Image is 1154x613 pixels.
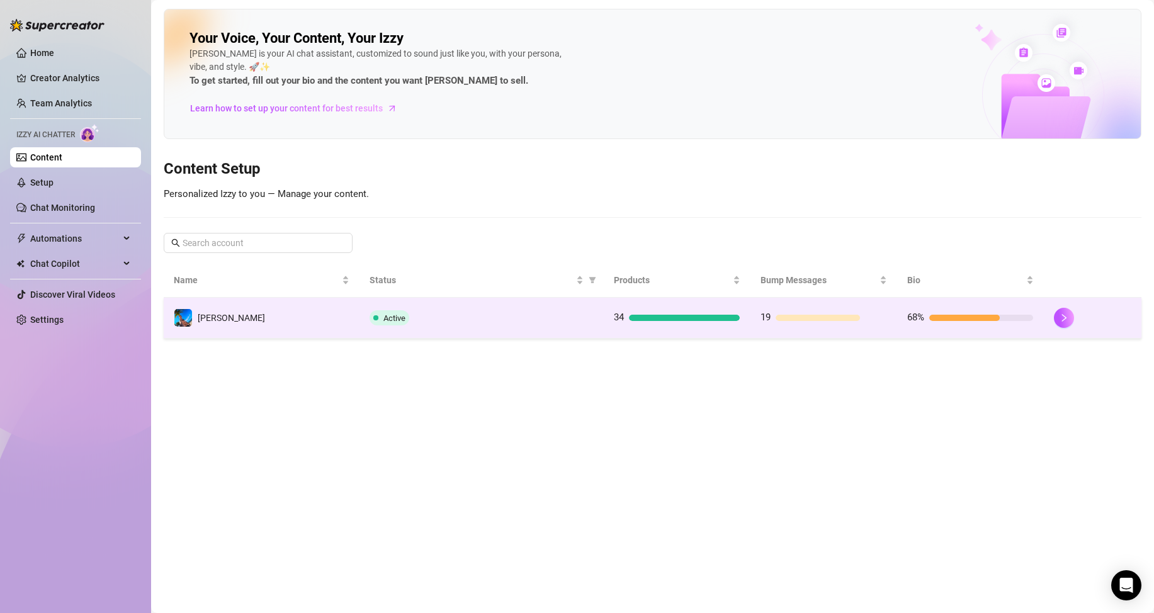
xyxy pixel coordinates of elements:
[80,124,99,142] img: AI Chatter
[30,290,115,300] a: Discover Viral Videos
[190,30,404,47] h2: Your Voice, Your Content, Your Izzy
[750,263,897,298] th: Bump Messages
[1054,308,1074,328] button: right
[30,68,131,88] a: Creator Analytics
[370,273,574,287] span: Status
[190,98,407,118] a: Learn how to set up your content for best results
[16,233,26,244] span: thunderbolt
[897,263,1044,298] th: Bio
[761,273,877,287] span: Bump Messages
[30,254,120,274] span: Chat Copilot
[761,312,771,323] span: 19
[614,273,730,287] span: Products
[30,98,92,108] a: Team Analytics
[383,313,405,323] span: Active
[30,48,54,58] a: Home
[30,177,54,188] a: Setup
[190,47,567,89] div: [PERSON_NAME] is your AI chat assistant, customized to sound just like you, with your persona, vi...
[30,152,62,162] a: Content
[30,203,95,213] a: Chat Monitoring
[10,19,105,31] img: logo-BBDzfeDw.svg
[1060,313,1068,322] span: right
[171,239,180,247] span: search
[164,263,359,298] th: Name
[589,276,596,284] span: filter
[946,10,1141,138] img: ai-chatter-content-library-cLFOSyPT.png
[190,101,383,115] span: Learn how to set up your content for best results
[174,273,339,287] span: Name
[586,271,599,290] span: filter
[614,312,624,323] span: 34
[164,188,369,200] span: Personalized Izzy to you — Manage your content.
[907,312,924,323] span: 68%
[30,315,64,325] a: Settings
[198,313,265,323] span: [PERSON_NAME]
[30,228,120,249] span: Automations
[1111,570,1141,600] div: Open Intercom Messenger
[190,75,528,86] strong: To get started, fill out your bio and the content you want [PERSON_NAME] to sell.
[183,236,335,250] input: Search account
[359,263,604,298] th: Status
[174,309,192,327] img: Ryan
[386,102,399,115] span: arrow-right
[604,263,750,298] th: Products
[907,273,1024,287] span: Bio
[16,259,25,268] img: Chat Copilot
[16,129,75,141] span: Izzy AI Chatter
[164,159,1141,179] h3: Content Setup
